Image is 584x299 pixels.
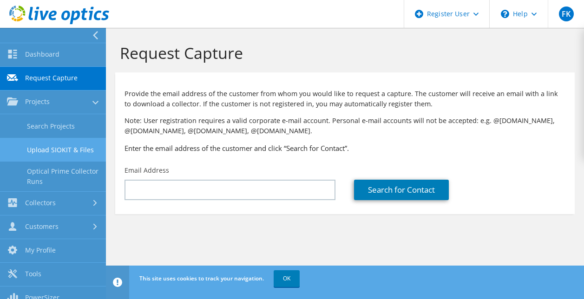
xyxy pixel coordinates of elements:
a: OK [274,270,300,287]
h1: Request Capture [120,43,565,63]
p: Provide the email address of the customer from whom you would like to request a capture. The cust... [125,89,565,109]
a: Search for Contact [354,180,449,200]
h3: Enter the email address of the customer and click “Search for Contact”. [125,143,565,153]
label: Email Address [125,166,169,175]
span: This site uses cookies to track your navigation. [139,274,264,282]
p: Note: User registration requires a valid corporate e-mail account. Personal e-mail accounts will ... [125,116,565,136]
svg: \n [501,10,509,18]
span: FK [559,6,574,21]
